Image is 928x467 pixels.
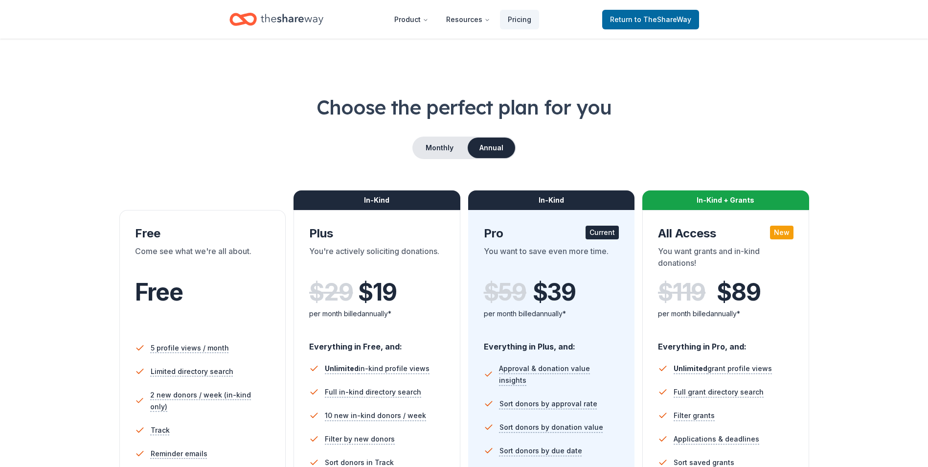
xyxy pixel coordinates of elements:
[610,14,691,25] span: Return
[499,445,582,457] span: Sort donors by due date
[325,364,359,373] span: Unlimited
[150,389,270,413] span: 2 new donors / week (in-kind only)
[658,226,793,241] div: All Access
[602,10,699,29] a: Returnto TheShareWay
[358,279,396,306] span: $ 19
[674,386,764,398] span: Full grant directory search
[325,433,395,445] span: Filter by new donors
[386,8,539,31] nav: Main
[309,226,445,241] div: Plus
[500,10,539,29] a: Pricing
[135,278,183,306] span: Free
[309,308,445,320] div: per month billed annually*
[499,398,597,410] span: Sort donors by approval rate
[642,190,809,210] div: In-Kind + Grants
[151,448,207,460] span: Reminder emails
[484,226,619,241] div: Pro
[294,190,460,210] div: In-Kind
[325,410,426,421] span: 10 new in-kind donors / week
[634,15,691,23] span: to TheShareWay
[499,421,603,433] span: Sort donors by donation value
[499,363,619,386] span: Approval & donation value insights
[674,410,715,421] span: Filter grants
[658,245,793,273] div: You want grants and in-kind donations!
[413,138,466,158] button: Monthly
[533,279,576,306] span: $ 39
[386,10,436,29] button: Product
[658,332,793,353] div: Everything in Pro, and:
[135,245,271,273] div: Come see what we're all about.
[717,279,760,306] span: $ 89
[770,226,793,239] div: New
[325,386,421,398] span: Full in-kind directory search
[484,308,619,320] div: per month billed annually*
[438,10,498,29] button: Resources
[309,332,445,353] div: Everything in Free, and:
[484,332,619,353] div: Everything in Plus, and:
[325,364,430,373] span: in-kind profile views
[468,138,515,158] button: Annual
[674,364,772,373] span: grant profile views
[484,245,619,273] div: You want to save even more time.
[586,226,619,239] div: Current
[151,342,229,354] span: 5 profile views / month
[468,190,635,210] div: In-Kind
[151,366,233,377] span: Limited directory search
[658,308,793,320] div: per month billed annually*
[151,424,170,436] span: Track
[229,8,323,31] a: Home
[39,93,889,121] h1: Choose the perfect plan for you
[674,364,707,373] span: Unlimited
[674,433,759,445] span: Applications & deadlines
[309,245,445,273] div: You're actively soliciting donations.
[135,226,271,241] div: Free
